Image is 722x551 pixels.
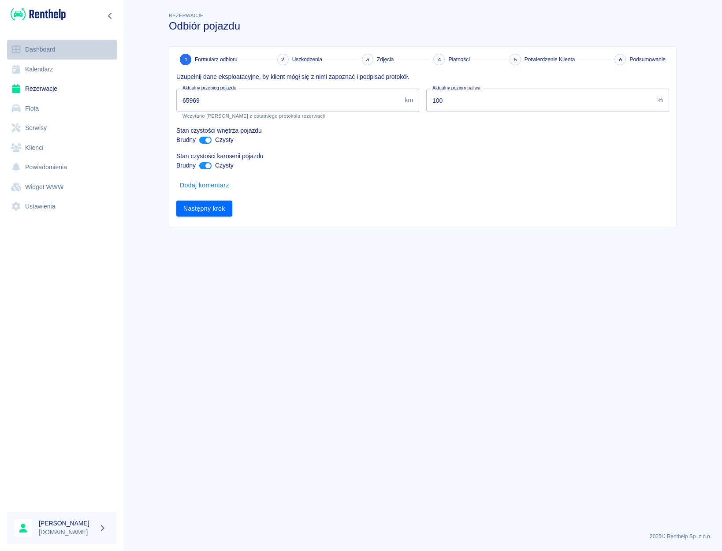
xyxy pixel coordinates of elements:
p: Czysty [215,135,234,145]
p: % [658,96,663,105]
a: Rezerwacje [7,79,117,99]
p: Stan czystości wnętrza pojazdu [176,126,669,135]
a: Powiadomienia [7,157,117,177]
a: Widget WWW [7,177,117,197]
span: 4 [438,55,441,64]
span: 5 [514,55,517,64]
p: Uzupełnij dane eksploatacyjne, by klient mógł się z nimi zapoznać i podpisać protokół. [176,72,669,82]
button: Zwiń nawigację [104,10,117,22]
p: [DOMAIN_NAME] [39,528,95,537]
label: Aktualny przebieg pojazdu [182,85,236,91]
p: Wczytano [PERSON_NAME] z ostatniego protokołu rezerwacji [182,113,413,119]
p: Stan czystości karoserii pojazdu [176,152,669,161]
button: Dodaj komentarz [176,177,233,194]
span: 6 [619,55,622,64]
span: Podsumowanie [629,56,666,63]
span: Płatności [448,56,469,63]
span: 1 [185,55,187,64]
span: Potwierdzenie Klienta [525,56,575,63]
a: Ustawienia [7,197,117,216]
p: km [405,96,413,105]
a: Klienci [7,138,117,158]
span: 3 [366,55,369,64]
p: 2025 © Renthelp Sp. z o.o. [134,532,711,540]
span: Zdjęcia [377,56,394,63]
a: Dashboard [7,40,117,60]
span: Uszkodzenia [292,56,322,63]
span: Formularz odbioru [195,56,238,63]
span: 2 [281,55,284,64]
h3: Odbiór pojazdu [169,20,677,32]
span: Rezerwacje [169,13,203,18]
label: Aktualny poziom paliwa [432,85,480,91]
button: Następny krok [176,201,232,217]
a: Kalendarz [7,60,117,79]
a: Serwisy [7,118,117,138]
p: Brudny [176,135,196,145]
a: Renthelp logo [7,7,66,22]
p: Czysty [215,161,234,170]
h6: [PERSON_NAME] [39,519,95,528]
p: Brudny [176,161,196,170]
a: Flota [7,99,117,119]
img: Renthelp logo [11,7,66,22]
